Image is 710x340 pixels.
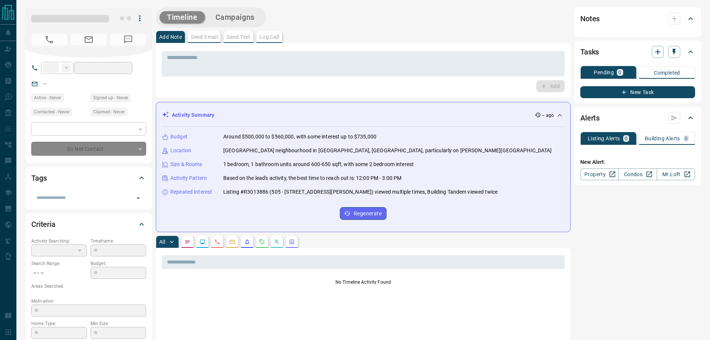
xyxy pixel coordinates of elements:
h2: Criteria [31,218,56,230]
p: Actively Searching: [31,238,87,244]
p: 0 [618,70,621,75]
svg: Lead Browsing Activity [199,239,205,245]
p: Budget [170,133,187,141]
p: No Timeline Activity Found [162,279,565,286]
p: Around $500,000 to $560,000, with some interest up to $735,000 [223,133,376,141]
p: Building Alerts [645,136,680,141]
p: New Alert: [580,158,695,166]
p: Motivation: [31,298,146,305]
p: Areas Searched: [31,283,146,290]
span: Signed up - Never [93,94,128,102]
svg: Opportunities [274,239,280,245]
p: [GEOGRAPHIC_DATA] neighbourhood in [GEOGRAPHIC_DATA], [GEOGRAPHIC_DATA], particularly on [PERSON_... [223,147,552,155]
p: Repeated Interest [170,188,212,196]
div: Notes [580,10,695,28]
div: Do Not Contact [31,142,146,156]
p: Activity Pattern [170,174,207,182]
p: Size & Rooms [170,160,202,168]
p: Budget: [91,260,146,267]
div: Alerts [580,109,695,127]
div: Tasks [580,43,695,61]
h2: Tags [31,172,47,184]
p: Completed [654,70,680,75]
svg: Notes [184,239,190,245]
div: Tags [31,169,146,187]
svg: Calls [214,239,220,245]
h2: Tasks [580,46,599,58]
span: Active - Never [34,94,61,102]
h2: Alerts [580,112,600,124]
div: Activity Summary-- ago [162,108,564,122]
button: New Task [580,86,695,98]
button: Open [133,193,143,203]
span: No Email [71,34,107,46]
span: No Number [31,34,67,46]
p: Add Note [159,34,182,40]
a: Condos [618,168,657,180]
svg: Listing Alerts [244,239,250,245]
button: Regenerate [340,207,386,220]
p: 0 [625,136,628,141]
h2: Notes [580,13,600,25]
p: Home Type: [31,320,87,327]
span: Contacted - Never [34,108,70,116]
p: All [159,239,165,244]
svg: Emails [229,239,235,245]
span: No Number [110,34,146,46]
p: Listing Alerts [588,136,620,141]
p: -- ago [542,112,554,119]
p: Search Range: [31,260,87,267]
button: Timeline [160,11,205,24]
a: Mr.Loft [657,168,695,180]
div: Criteria [31,215,146,233]
p: Timeframe: [91,238,146,244]
p: Location [170,147,191,155]
svg: Requests [259,239,265,245]
a: -- [43,81,46,87]
p: Pending [594,70,614,75]
a: Property [580,168,619,180]
p: Listing #R3013886 (505 - [STREET_ADDRESS][PERSON_NAME]) viewed multiple times, Building Tandem vi... [223,188,498,196]
p: 0 [685,136,688,141]
p: Based on the lead's activity, the best time to reach out is: 12:00 PM - 3:00 PM [223,174,401,182]
span: Claimed - Never [93,108,125,116]
svg: Agent Actions [289,239,295,245]
p: Min Size: [91,320,146,327]
button: Campaigns [208,11,262,24]
p: 1 bedroom, 1 bathroom units around 600-650 sqft, with some 2 bedroom interest [223,160,414,168]
p: Activity Summary [172,111,214,119]
p: -- - -- [31,267,87,279]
